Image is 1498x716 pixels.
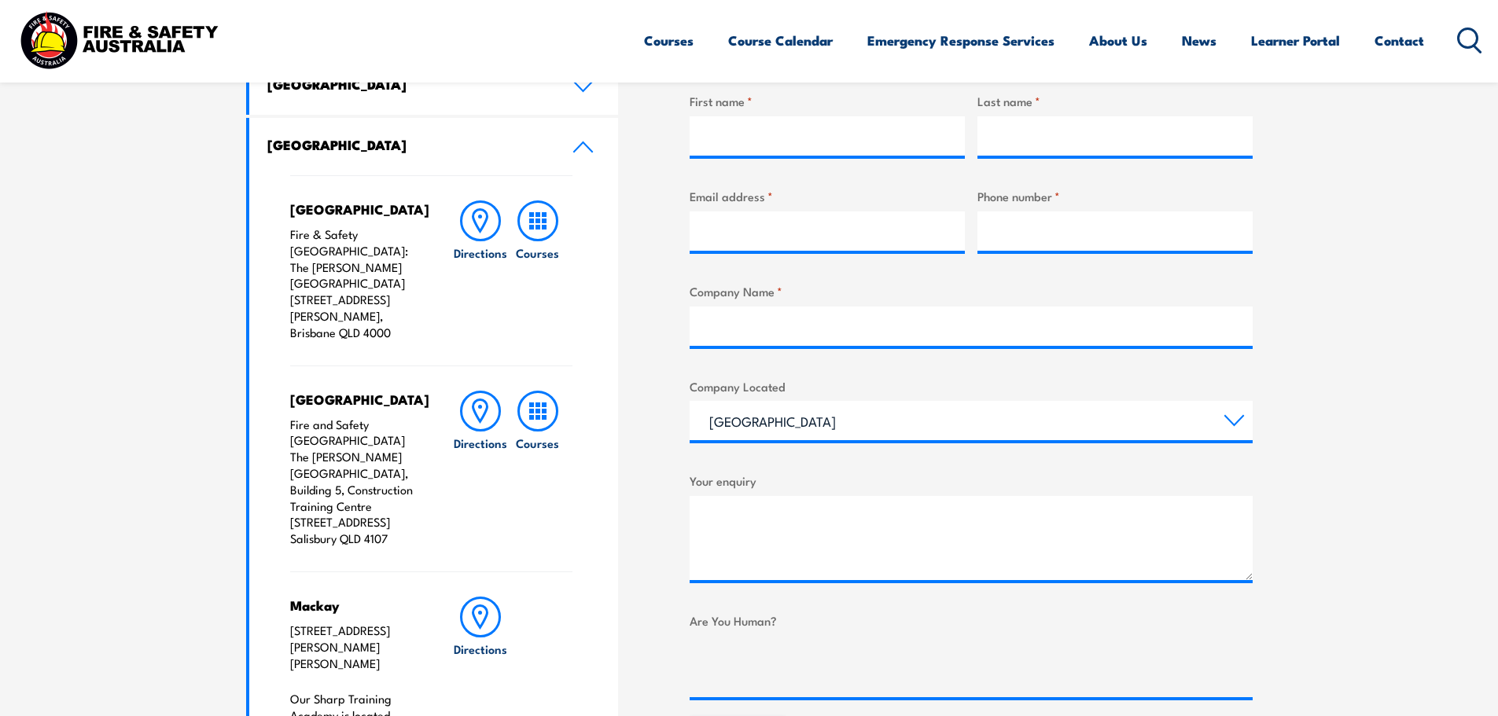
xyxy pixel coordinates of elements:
[510,200,566,341] a: Courses
[728,20,833,61] a: Course Calendar
[516,244,559,261] h6: Courses
[290,597,421,614] h4: Mackay
[452,200,509,341] a: Directions
[1251,20,1340,61] a: Learner Portal
[454,435,507,451] h6: Directions
[454,244,507,261] h6: Directions
[690,92,965,110] label: First name
[690,282,1253,300] label: Company Name
[867,20,1054,61] a: Emergency Response Services
[290,200,421,218] h4: [GEOGRAPHIC_DATA]
[1182,20,1216,61] a: News
[690,187,965,205] label: Email address
[977,187,1253,205] label: Phone number
[290,226,421,341] p: Fire & Safety [GEOGRAPHIC_DATA]: The [PERSON_NAME][GEOGRAPHIC_DATA] [STREET_ADDRESS][PERSON_NAME]...
[249,118,619,175] a: [GEOGRAPHIC_DATA]
[454,641,507,657] h6: Directions
[690,472,1253,490] label: Your enquiry
[516,435,559,451] h6: Courses
[267,136,549,153] h4: [GEOGRAPHIC_DATA]
[267,75,549,93] h4: [GEOGRAPHIC_DATA]
[644,20,694,61] a: Courses
[249,57,619,115] a: [GEOGRAPHIC_DATA]
[510,391,566,547] a: Courses
[1089,20,1147,61] a: About Us
[690,611,1253,630] label: Are You Human?
[977,92,1253,110] label: Last name
[290,622,421,671] p: [STREET_ADDRESS][PERSON_NAME][PERSON_NAME]
[290,391,421,408] h4: [GEOGRAPHIC_DATA]
[452,391,509,547] a: Directions
[690,636,929,697] iframe: reCAPTCHA
[690,377,1253,395] label: Company Located
[290,417,421,547] p: Fire and Safety [GEOGRAPHIC_DATA] The [PERSON_NAME][GEOGRAPHIC_DATA], Building 5, Construction Tr...
[1375,20,1424,61] a: Contact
